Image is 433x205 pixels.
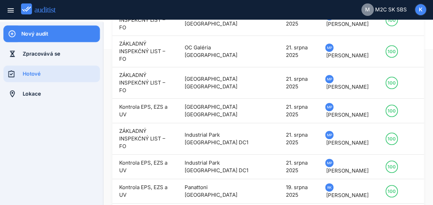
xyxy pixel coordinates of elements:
div: 100 [388,161,396,172]
td: Shopping Palace [GEOGRAPHIC_DATA] [178,4,265,36]
a: Zpracovává se [3,46,100,62]
div: 100 [388,46,396,57]
td: ZÁKLADNÝ INSPEKČNÝ LIST – FO [112,123,178,155]
div: Hotové [23,70,100,78]
img: auditist_logo_new.svg [21,3,62,15]
td: Kontrola EPS, EZS a UV [112,99,178,123]
div: Lokace [23,90,100,98]
div: 100 [388,186,396,197]
td: 21. srpna 2025 [279,155,318,179]
div: Zpracovává se [23,50,100,58]
div: Nový audit [21,30,100,38]
span: MP [327,103,332,111]
td: 19. srpna 2025 [279,179,318,204]
span: MP [327,131,332,139]
div: 100 [388,133,396,144]
span: [PERSON_NAME] [326,84,369,90]
span: K [419,6,423,14]
div: 100 [388,14,396,26]
span: [PERSON_NAME] [326,111,369,118]
span: [PERSON_NAME] [326,192,369,198]
span: [PERSON_NAME] [326,52,369,59]
div: 100 [388,77,396,88]
a: Hotové [3,66,100,82]
a: Lokace [3,86,100,102]
span: MP [327,75,332,83]
td: Industrial Park [GEOGRAPHIC_DATA] DC1 [178,123,265,155]
button: K [414,3,427,16]
td: 21. srpna 2025 [279,4,318,36]
td: Kontrola EPS, EZS a UV [112,155,178,179]
td: [GEOGRAPHIC_DATA] [GEOGRAPHIC_DATA] [178,67,265,99]
td: 21. srpna 2025 [279,67,318,99]
td: 21. srpna 2025 [279,36,318,67]
td: Kontrola EPS, EZS a UV [112,179,178,204]
td: ZÁKLADNÝ INSPEKČNÝ LIST – FO [112,36,178,67]
span: RK [327,184,332,191]
td: 21. srpna 2025 [279,99,318,123]
td: ZÁKLADNÝ INSPEKČNÝ LIST – FO [112,4,178,36]
span: M2C SK SBS [375,6,407,14]
td: ZÁKLADNÝ INSPEKČNÝ LIST – FO [112,67,178,99]
i: menu [7,6,15,14]
td: OC Galéria [GEOGRAPHIC_DATA] [178,36,265,67]
span: [PERSON_NAME] [326,167,369,174]
span: MP [327,44,332,51]
span: [PERSON_NAME] [326,139,369,146]
span: [PERSON_NAME] [326,21,369,27]
span: MP [327,159,332,167]
td: [GEOGRAPHIC_DATA] [GEOGRAPHIC_DATA] [178,99,265,123]
div: 100 [388,105,396,116]
td: Panattoni [GEOGRAPHIC_DATA] [178,179,265,204]
td: 21. srpna 2025 [279,123,318,155]
td: Industrial Park [GEOGRAPHIC_DATA] DC1 [178,155,265,179]
span: M [365,6,370,14]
